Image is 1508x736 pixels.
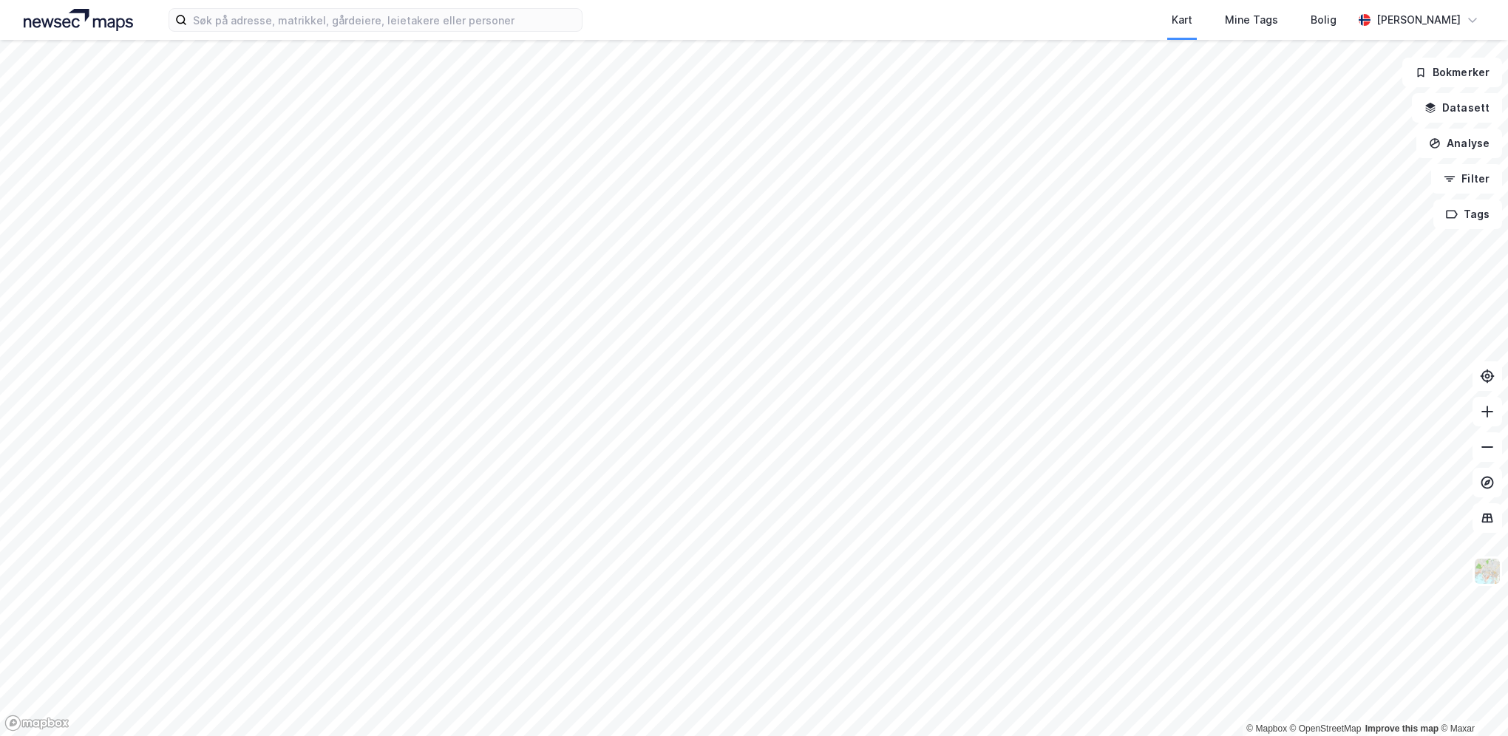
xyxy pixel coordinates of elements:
[1225,11,1278,29] div: Mine Tags
[1172,11,1192,29] div: Kart
[1431,164,1502,194] button: Filter
[1376,11,1461,29] div: [PERSON_NAME]
[1290,723,1362,734] a: OpenStreetMap
[187,9,582,31] input: Søk på adresse, matrikkel, gårdeiere, leietakere eller personer
[24,9,133,31] img: logo.a4113a55bc3d86da70a041830d287a7e.svg
[1365,723,1439,734] a: Improve this map
[4,715,69,732] a: Mapbox homepage
[1412,93,1502,123] button: Datasett
[1402,58,1502,87] button: Bokmerker
[1246,723,1287,734] a: Mapbox
[1433,200,1502,229] button: Tags
[1434,665,1508,736] iframe: Chat Widget
[1473,557,1501,585] img: Z
[1416,129,1502,158] button: Analyse
[1311,11,1337,29] div: Bolig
